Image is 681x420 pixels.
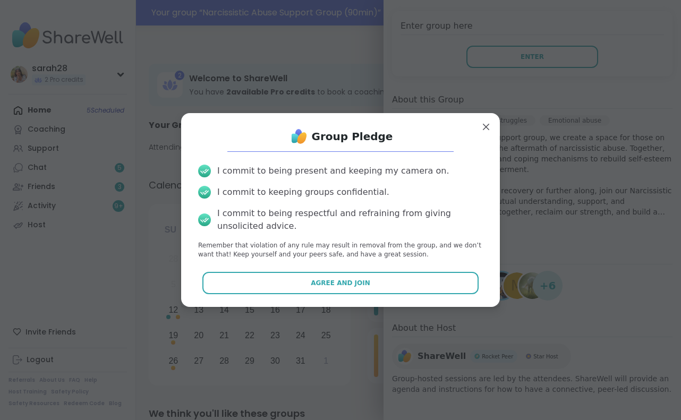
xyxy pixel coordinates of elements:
p: Remember that violation of any rule may result in removal from the group, and we don’t want that!... [198,241,483,259]
img: ShareWell Logo [288,126,310,147]
div: I commit to being respectful and refraining from giving unsolicited advice. [217,207,483,233]
span: Agree and Join [311,278,370,288]
button: Agree and Join [202,272,479,294]
div: I commit to being present and keeping my camera on. [217,165,449,177]
h1: Group Pledge [312,129,393,144]
div: I commit to keeping groups confidential. [217,186,389,199]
